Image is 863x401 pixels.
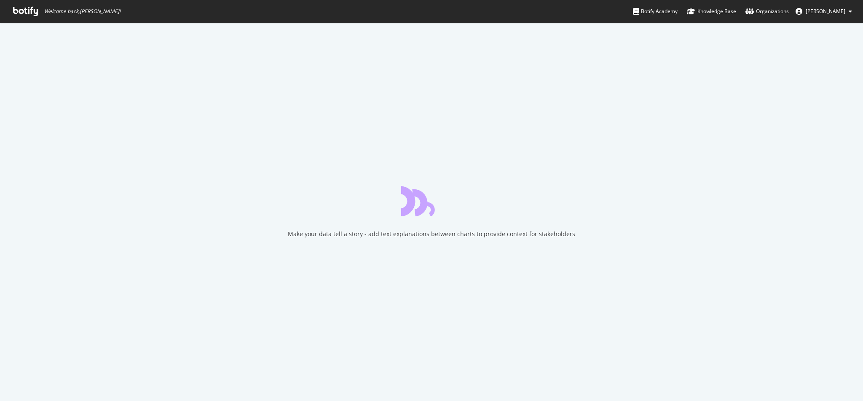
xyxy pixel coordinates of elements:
[806,8,845,15] span: Tamara Quiñones
[401,186,462,216] div: animation
[687,7,736,16] div: Knowledge Base
[745,7,789,16] div: Organizations
[633,7,678,16] div: Botify Academy
[288,230,575,238] div: Make your data tell a story - add text explanations between charts to provide context for stakeho...
[789,5,859,18] button: [PERSON_NAME]
[44,8,121,15] span: Welcome back, [PERSON_NAME] !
